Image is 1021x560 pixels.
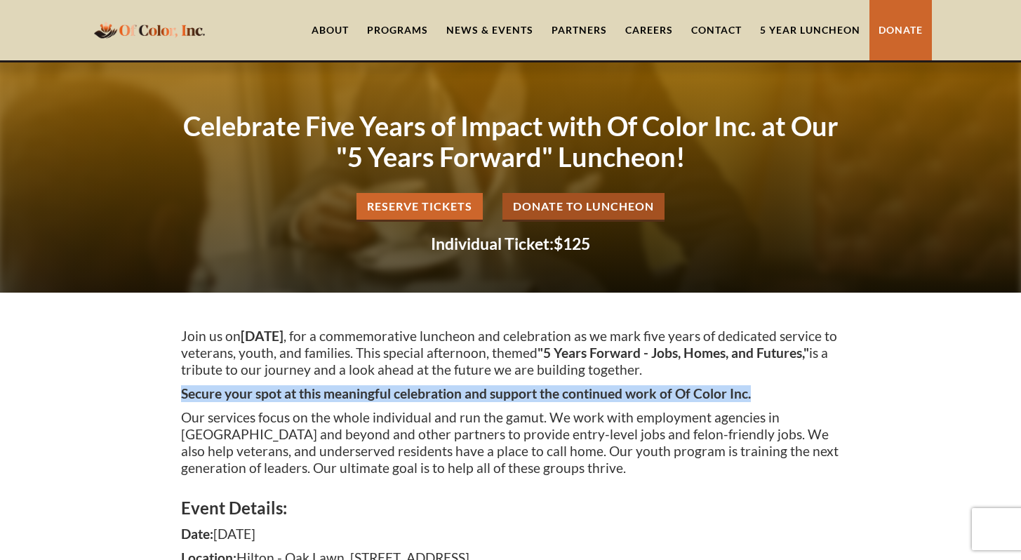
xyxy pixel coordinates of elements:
[181,409,841,476] p: Our services focus on the whole individual and run the gamut. We work with employment agencies in...
[356,193,483,222] a: Reserve Tickets
[538,345,809,361] strong: "5 Years Forward - Jobs, Homes, and Futures,"
[181,498,287,518] strong: Event Details:
[90,13,209,46] a: home
[181,385,751,401] strong: Secure your spot at this meaningful celebration and support the continued work of Of Color Inc.
[183,109,839,173] strong: Celebrate Five Years of Impact with Of Color Inc. at Our "5 Years Forward" Luncheon!
[241,328,283,344] strong: [DATE]
[181,328,841,378] p: Join us on , for a commemorative luncheon and celebration as we mark five years of dedicated serv...
[431,234,554,253] strong: Individual Ticket:
[367,23,428,37] div: Programs
[181,236,841,252] h2: $125
[502,193,665,222] a: Donate to Luncheon
[181,526,841,542] p: [DATE]
[181,526,213,542] strong: Date:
